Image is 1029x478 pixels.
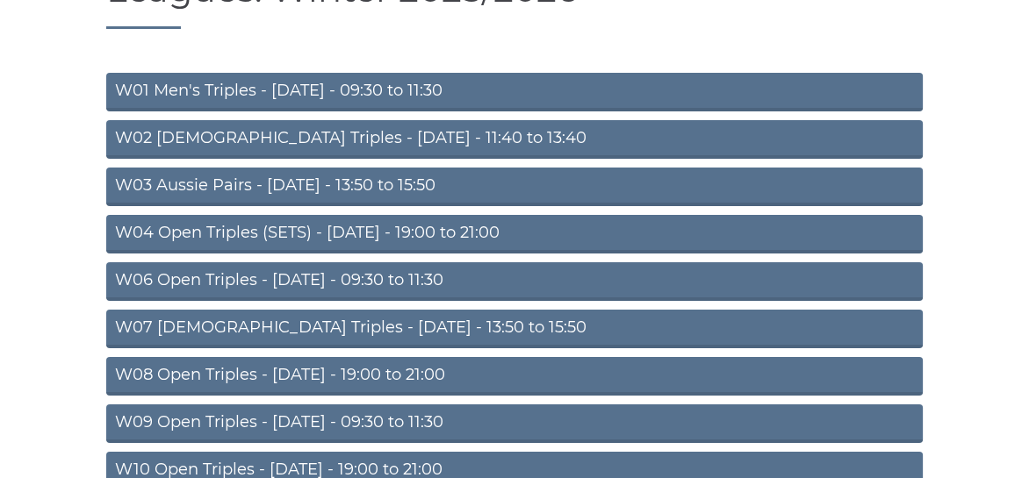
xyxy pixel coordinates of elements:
[106,73,923,111] a: W01 Men's Triples - [DATE] - 09:30 to 11:30
[106,310,923,348] a: W07 [DEMOGRAPHIC_DATA] Triples - [DATE] - 13:50 to 15:50
[106,357,923,396] a: W08 Open Triples - [DATE] - 19:00 to 21:00
[106,168,923,206] a: W03 Aussie Pairs - [DATE] - 13:50 to 15:50
[106,120,923,159] a: W02 [DEMOGRAPHIC_DATA] Triples - [DATE] - 11:40 to 13:40
[106,404,923,443] a: W09 Open Triples - [DATE] - 09:30 to 11:30
[106,215,923,253] a: W04 Open Triples (SETS) - [DATE] - 19:00 to 21:00
[106,262,923,301] a: W06 Open Triples - [DATE] - 09:30 to 11:30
